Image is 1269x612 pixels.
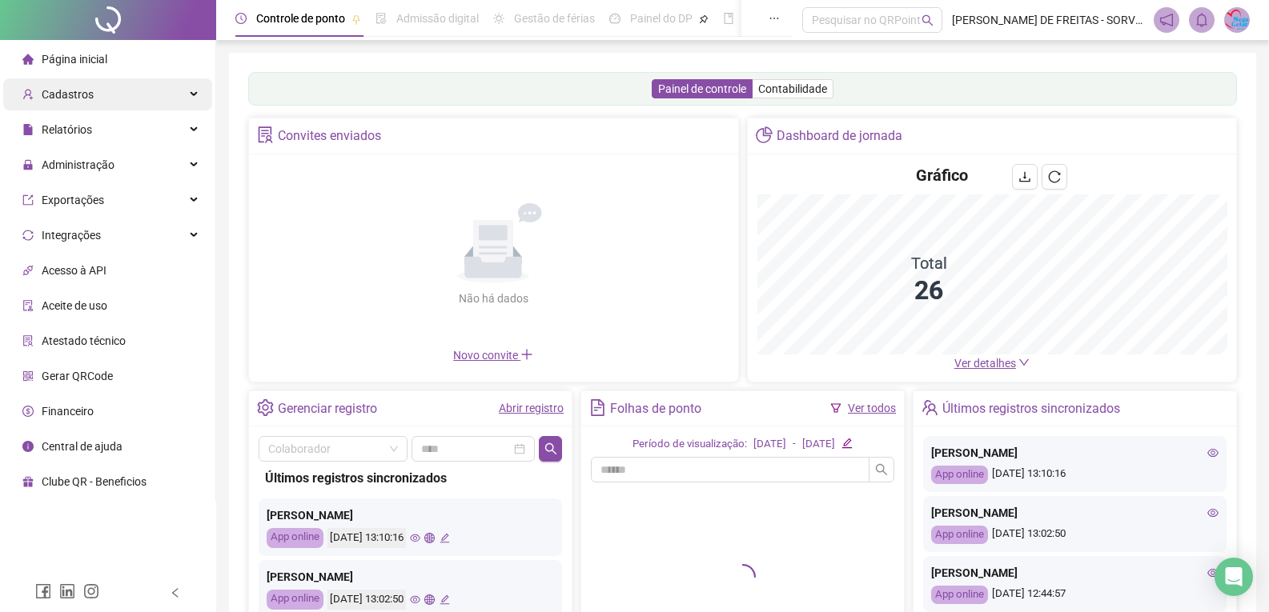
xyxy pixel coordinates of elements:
span: eye [410,533,420,543]
div: [DATE] [753,436,786,453]
span: linkedin [59,583,75,599]
span: filter [830,402,841,414]
div: [PERSON_NAME] [267,568,554,586]
span: Integrações [42,229,101,242]
a: Ver detalhes down [954,357,1030,370]
span: eye [410,594,420,605]
div: Dashboard de jornada [777,122,902,150]
span: sync [22,230,34,241]
div: App online [267,528,323,548]
div: Convites enviados [278,122,381,150]
h4: Gráfico [916,164,968,186]
span: setting [257,399,274,416]
img: 80483 [1225,8,1249,32]
span: api [22,265,34,276]
span: eye [1207,567,1219,578]
div: App online [931,466,988,484]
span: file [22,124,34,135]
span: Atestado técnico [42,334,126,347]
div: [DATE] [802,436,835,453]
span: qrcode [22,370,34,382]
span: Clube QR - Beneficios [42,475,147,488]
span: Gerar QRCode [42,370,113,382]
span: file-done [375,13,387,24]
span: Exportações [42,194,104,206]
span: global [424,533,435,543]
span: edit [841,438,852,448]
span: solution [257,126,274,143]
span: search [922,14,934,26]
span: Novo convite [453,349,533,362]
span: eye [1207,447,1219,458]
span: ellipsis [769,13,780,24]
span: Aceite de uso [42,299,107,312]
div: App online [931,526,988,544]
div: [DATE] 12:44:57 [931,586,1219,604]
span: global [424,594,435,605]
span: [PERSON_NAME] DE FREITAS - SORVETERIA MEGA GELATTO SERVICE [952,11,1144,29]
div: Últimos registros sincronizados [265,468,556,488]
span: clock-circle [235,13,247,24]
span: down [1018,357,1030,368]
span: Central de ajuda [42,440,122,453]
div: Período de visualização: [632,436,747,453]
span: download [1018,170,1031,183]
span: lock [22,159,34,170]
div: [DATE] 13:02:50 [327,590,406,610]
span: book [723,13,734,24]
span: notification [1159,13,1174,27]
span: reload [1048,170,1061,183]
span: Painel do DP [630,12,693,25]
span: facebook [35,583,51,599]
span: loading [729,562,757,590]
span: info-circle [22,441,34,452]
span: sun [493,13,504,24]
div: [PERSON_NAME] [931,564,1219,582]
span: edit [440,594,450,605]
span: left [170,587,181,598]
span: eye [1207,507,1219,518]
span: dashboard [609,13,620,24]
span: export [22,194,34,206]
div: [DATE] 13:10:16 [931,466,1219,484]
span: Gestão de férias [514,12,595,25]
span: bell [1195,13,1209,27]
span: dollar [22,406,34,417]
span: solution [22,335,34,346]
span: Financeiro [42,405,94,418]
span: Acesso à API [42,264,106,277]
div: Não há dados [420,290,567,307]
span: Controle de ponto [256,12,345,25]
div: [PERSON_NAME] [267,506,554,524]
span: Página inicial [42,53,107,66]
span: user-add [22,89,34,100]
span: search [875,463,888,476]
span: pushpin [351,14,361,24]
span: Cadastros [42,88,94,101]
span: Relatórios [42,123,92,136]
div: [DATE] 13:02:50 [931,526,1219,544]
span: team [922,399,938,416]
a: Ver todos [848,402,896,414]
span: search [544,442,557,455]
span: edit [440,533,450,543]
div: Folhas de ponto [610,395,701,422]
span: Administração [42,158,114,171]
span: pie-chart [756,126,773,143]
span: pushpin [699,14,709,24]
div: - [793,436,796,453]
div: [PERSON_NAME] [931,444,1219,462]
a: Abrir registro [499,402,564,414]
div: Gerenciar registro [278,395,377,422]
span: home [22,54,34,65]
span: plus [520,348,533,361]
span: instagram [83,583,99,599]
div: Últimos registros sincronizados [942,395,1120,422]
div: [DATE] 13:10:16 [327,528,406,548]
div: Open Intercom Messenger [1215,558,1253,596]
div: [PERSON_NAME] [931,504,1219,522]
span: Admissão digital [396,12,479,25]
div: App online [267,590,323,610]
div: App online [931,586,988,604]
span: file-text [589,399,606,416]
